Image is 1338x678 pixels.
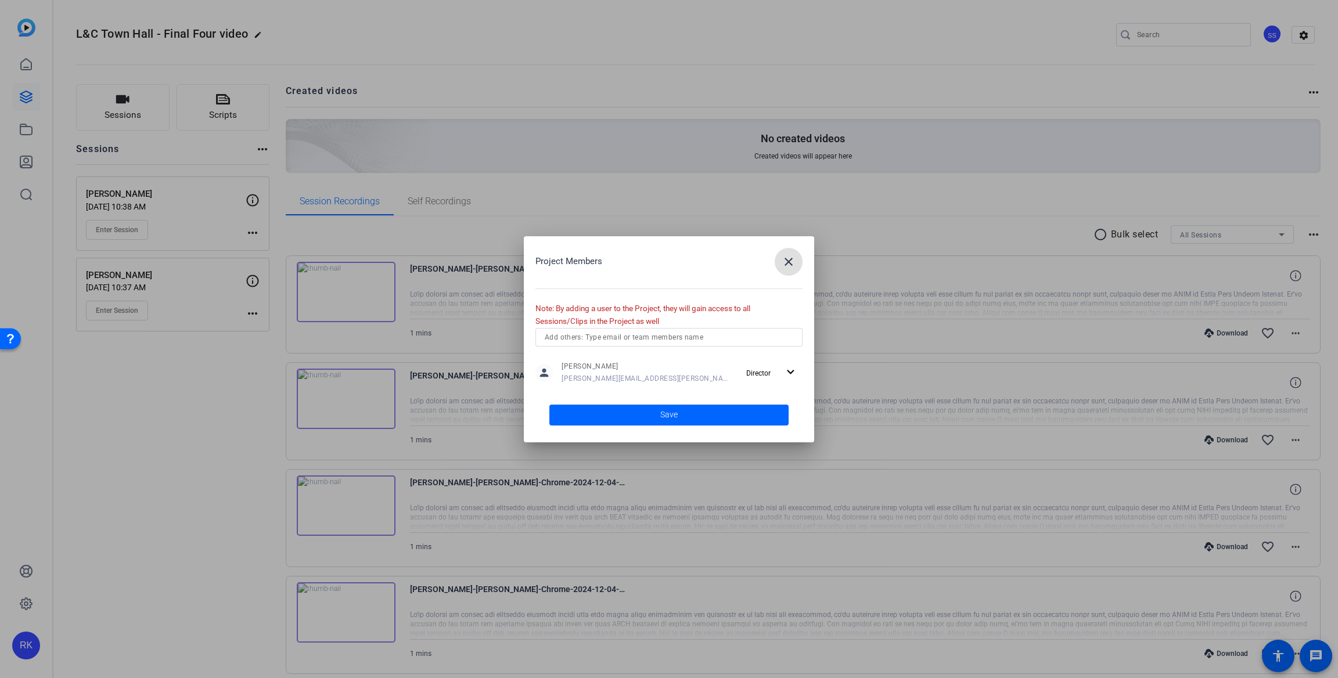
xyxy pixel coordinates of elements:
[535,248,803,276] div: Project Members
[545,330,793,344] input: Add others: Type email or team members name
[549,405,789,425] button: Save
[783,365,798,380] mat-icon: expand_more
[746,369,771,377] span: Director
[742,362,803,383] button: Director
[535,364,553,381] mat-icon: person
[782,255,796,269] mat-icon: close
[535,304,750,326] span: Note: By adding a user to the Project, they will gain access to all Sessions/Clips in the Project...
[562,362,733,371] span: [PERSON_NAME]
[660,409,678,421] span: Save
[562,374,733,383] span: [PERSON_NAME][EMAIL_ADDRESS][PERSON_NAME][PERSON_NAME][DOMAIN_NAME]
